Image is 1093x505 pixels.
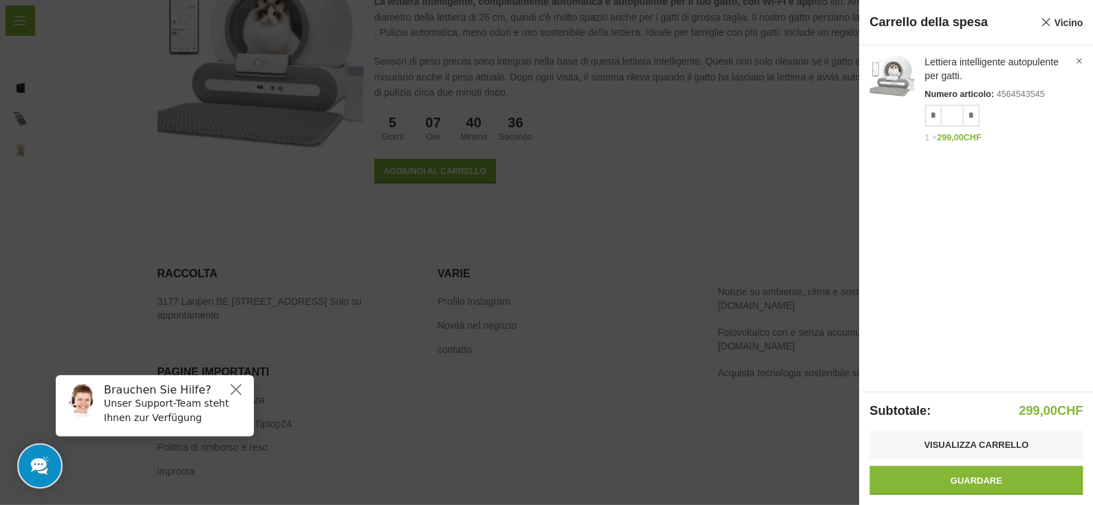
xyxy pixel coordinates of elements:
font: Vicino [1054,17,1083,28]
img: Customer service [19,19,54,54]
a: Vicino [1041,14,1083,31]
a: Guardare [869,466,1083,495]
font: Carrello della spesa [869,15,988,29]
a: Lettiera intelligente autopulente per gatti. Rimuovi dal carrello [1072,54,1086,68]
font: Subtotale: [869,404,931,418]
font: Guardare [950,475,1002,486]
h6: Brauchen Sie Hilfe? [59,19,201,32]
input: Quantità del prodotto [942,105,962,127]
p: Unser Support-Team steht Ihnen zur Verfügung [59,32,201,61]
button: Close [183,17,199,34]
a: Visualizza carrello [869,430,1083,459]
font: CHF [1057,404,1083,418]
font: 299,00 [1019,404,1057,418]
font: Visualizza carrello [924,440,1028,450]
